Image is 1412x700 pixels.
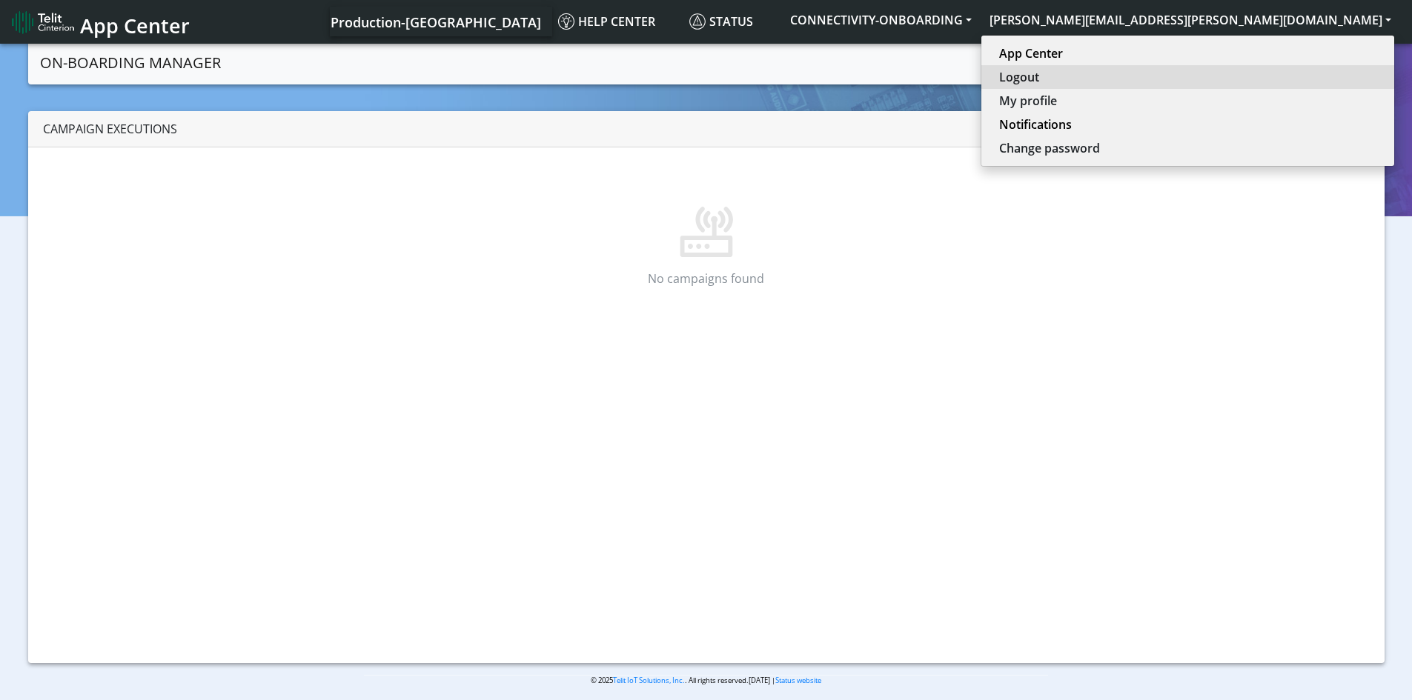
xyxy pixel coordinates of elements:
[28,111,1385,147] div: Campaign Executions
[330,7,540,36] a: Your current platform instance
[781,7,981,33] button: CONNECTIVITY-ONBOARDING
[689,13,706,30] img: status.svg
[775,676,821,685] a: Status website
[981,113,1394,136] button: Notifications
[999,44,1376,62] a: App Center
[331,13,541,31] span: Production-[GEOGRAPHIC_DATA]
[12,10,74,34] img: logo-telit-cinterion-gw-new.png
[558,13,655,30] span: Help center
[558,13,574,30] img: knowledge.svg
[552,7,683,36] a: Help center
[683,7,781,36] a: Status
[999,116,1376,133] a: Notifications
[981,41,1394,65] button: App Center
[689,13,753,30] span: Status
[68,270,1344,287] p: No campaigns found
[12,6,188,38] a: App Center
[981,136,1394,160] button: Change password
[981,89,1394,113] button: My profile
[659,163,754,258] img: No more campaigns found
[981,7,1400,33] button: [PERSON_NAME][EMAIL_ADDRESS][PERSON_NAME][DOMAIN_NAME]
[981,65,1394,89] button: Logout
[613,676,685,685] a: Telit IoT Solutions, Inc.
[80,12,190,39] span: App Center
[364,675,1048,686] p: © 2025 . All rights reserved.[DATE] |
[40,48,221,78] a: On-Boarding Manager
